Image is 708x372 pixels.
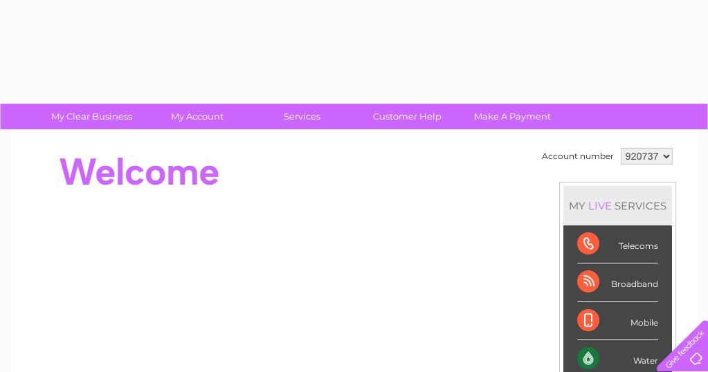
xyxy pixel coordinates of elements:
div: Broadband [577,263,658,301]
div: Telecoms [577,225,658,263]
a: Services [245,104,359,129]
a: My Account [140,104,254,129]
a: Make A Payment [455,104,570,129]
a: My Clear Business [35,104,149,129]
div: MY SERVICES [563,186,672,225]
a: Customer Help [350,104,464,129]
div: Mobile [577,302,658,340]
div: LIVE [586,199,615,212]
td: Account number [538,145,617,168]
